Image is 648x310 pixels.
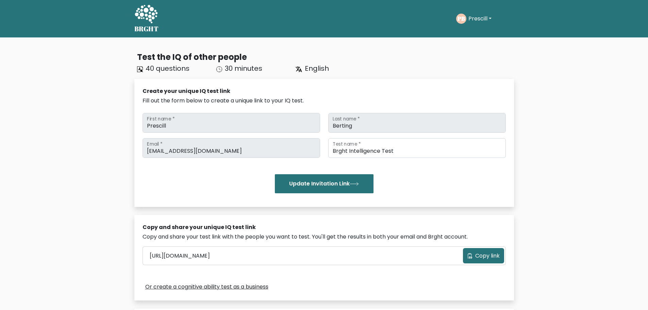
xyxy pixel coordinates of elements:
[143,97,506,105] div: Fill out the form below to create a unique link to your IQ test.
[466,14,494,23] button: Prescill
[143,138,320,158] input: Email
[134,3,159,35] a: BRGHT
[137,51,514,63] div: Test the IQ of other people
[143,113,320,133] input: First name
[457,15,465,22] text: PB
[143,233,506,241] div: Copy and share your test link with the people you want to test. You'll get the results in both yo...
[328,113,506,133] input: Last name
[134,25,159,33] h5: BRGHT
[463,248,504,263] button: Copy link
[275,174,373,193] button: Update Invitation Link
[475,252,500,260] span: Copy link
[143,87,506,95] div: Create your unique IQ test link
[328,138,506,158] input: Test name
[146,64,189,73] span: 40 questions
[225,64,262,73] span: 30 minutes
[145,283,268,291] a: Or create a cognitive ability test as a business
[305,64,329,73] span: English
[143,223,506,231] div: Copy and share your unique IQ test link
